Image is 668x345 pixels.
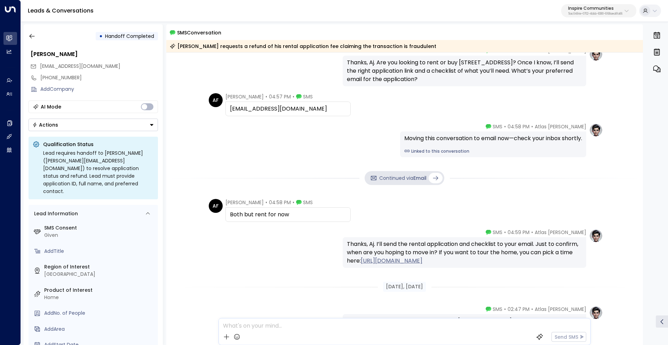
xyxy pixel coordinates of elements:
[589,229,603,243] img: profile-logo.png
[531,306,533,313] span: •
[230,105,346,113] div: [EMAIL_ADDRESS][DOMAIN_NAME]
[535,306,586,313] span: Atlas [PERSON_NAME]
[44,263,155,271] label: Region of Interest
[43,141,154,148] p: Qualification Status
[347,317,582,342] div: Wanted to see if you’re still interested in [STREET_ADDRESS]. Some of our communities have move-i...
[44,248,155,255] div: AddTitle
[589,306,603,320] img: profile-logo.png
[531,229,533,236] span: •
[361,257,422,265] a: [URL][DOMAIN_NAME]
[504,123,506,130] span: •
[493,123,502,130] span: SMS
[44,294,155,301] div: Home
[303,93,313,100] span: SMS
[265,199,267,206] span: •
[589,123,603,137] img: profile-logo.png
[383,282,426,292] div: [DATE], [DATE]
[303,199,313,206] span: SMS
[44,287,155,294] label: Product of Interest
[32,210,78,217] div: Lead Information
[413,175,427,182] span: Email
[293,93,294,100] span: •
[41,103,61,110] div: AI Mode
[508,306,530,313] span: 02:47 PM
[504,229,506,236] span: •
[225,199,264,206] span: [PERSON_NAME]
[347,240,582,265] div: Thanks, Aj. I’ll send the rental application and checklist to your email. Just to confirm, when a...
[225,93,264,100] span: [PERSON_NAME]
[508,123,530,130] span: 04:58 PM
[28,7,94,15] a: Leads & Conversations
[32,122,58,128] div: Actions
[40,63,120,70] span: ajfrasier3089@gmail.com
[29,119,158,131] div: Button group with a nested menu
[379,175,427,182] p: Continued via
[230,210,346,219] div: Both but rent for now
[404,148,582,154] a: Linked to this conversation
[44,310,155,317] div: AddNo. of People
[40,86,158,93] div: AddCompany
[293,199,294,206] span: •
[404,134,582,143] div: Moving this conversation to email now—check your inbox shortly.
[347,58,582,83] div: Thanks, Aj. Are you looking to rent or buy [STREET_ADDRESS]? Once I know, I’ll send the right app...
[99,30,103,42] div: •
[170,43,436,50] div: [PERSON_NAME] requests a refund of his rental application fee claiming the transaction is fraudulent
[508,229,530,236] span: 04:59 PM
[44,232,155,239] div: Given
[177,29,221,37] span: SMS Conversation
[209,199,223,213] div: AF
[531,123,533,130] span: •
[568,6,622,10] p: Inspire Communities
[535,229,586,236] span: Atlas [PERSON_NAME]
[535,123,586,130] span: Atlas [PERSON_NAME]
[269,199,291,206] span: 04:58 PM
[43,149,154,195] div: Lead requires handoff to [PERSON_NAME] ([PERSON_NAME][EMAIL_ADDRESS][DOMAIN_NAME]) to resolve app...
[265,93,267,100] span: •
[568,13,622,15] p: 5ac0484e-0702-4bbb-8380-6168aea91a66
[40,74,158,81] div: [PHONE_NUMBER]
[561,4,636,17] button: Inspire Communities5ac0484e-0702-4bbb-8380-6168aea91a66
[589,47,603,61] img: profile-logo.png
[44,271,155,278] div: [GEOGRAPHIC_DATA]
[493,229,502,236] span: SMS
[44,224,155,232] label: SMS Consent
[269,93,291,100] span: 04:57 PM
[209,93,223,107] div: AF
[40,63,120,70] span: [EMAIL_ADDRESS][DOMAIN_NAME]
[105,33,154,40] span: Handoff Completed
[29,119,158,131] button: Actions
[504,306,506,313] span: •
[493,306,502,313] span: SMS
[44,326,155,333] div: AddArea
[31,50,158,58] div: [PERSON_NAME]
